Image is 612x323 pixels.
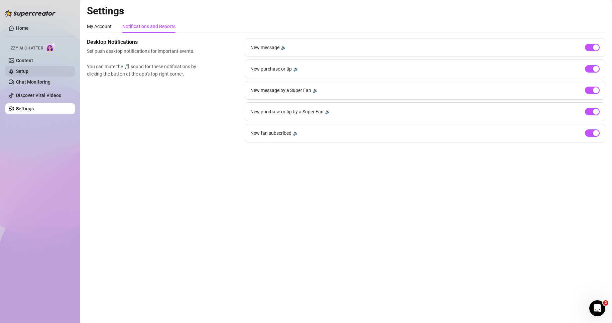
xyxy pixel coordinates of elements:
[589,300,605,316] iframe: Intercom live chat
[603,300,608,306] span: 2
[16,69,28,74] a: Setup
[5,10,55,17] img: logo-BBDzfeDw.svg
[281,44,286,51] div: 🔉
[87,47,199,55] span: Set push desktop notifications for important events.
[16,79,50,85] a: Chat Monitoring
[250,108,324,115] span: New purchase or tip by a Super Fan
[293,65,299,73] div: 🔉
[250,87,311,94] span: New message by a Super Fan
[16,106,34,111] a: Settings
[16,58,33,63] a: Content
[87,63,199,78] span: You can mute the 🎵 sound for these notifications by clicking the button at the app's top-right co...
[250,44,279,51] span: New message
[313,87,318,94] div: 🔉
[122,23,175,30] div: Notifications and Reports
[87,23,112,30] div: My Account
[16,25,29,31] a: Home
[9,45,43,51] span: Izzy AI Chatter
[250,129,291,137] span: New fan subscribed
[293,129,298,137] div: 🔉
[250,65,292,73] span: New purchase or tip
[87,38,199,46] span: Desktop Notifications
[16,93,61,98] a: Discover Viral Videos
[325,108,331,115] div: 🔉
[46,42,56,52] img: AI Chatter
[87,5,605,17] h2: Settings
